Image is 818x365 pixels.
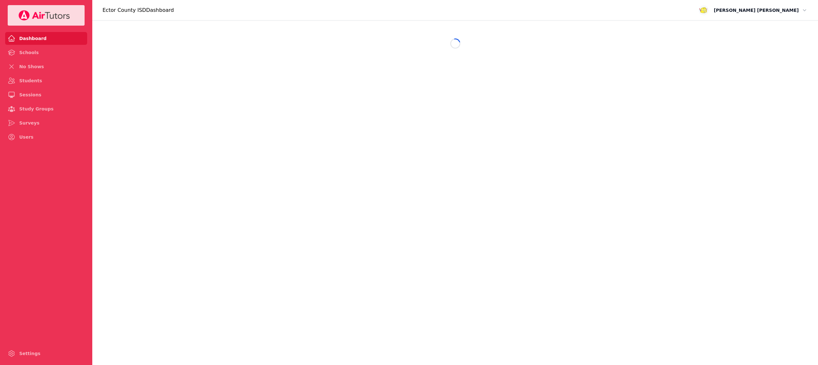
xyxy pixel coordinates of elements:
a: Users [5,131,87,143]
span: [PERSON_NAME] [PERSON_NAME] [714,6,799,14]
img: avatar [698,5,709,15]
a: Schools [5,46,87,59]
a: Students [5,74,87,87]
a: Surveys [5,117,87,129]
a: Sessions [5,88,87,101]
a: Study Groups [5,102,87,115]
a: No Shows [5,60,87,73]
a: Dashboard [5,32,87,45]
a: Settings [5,347,87,360]
img: Your Company [18,10,70,20]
